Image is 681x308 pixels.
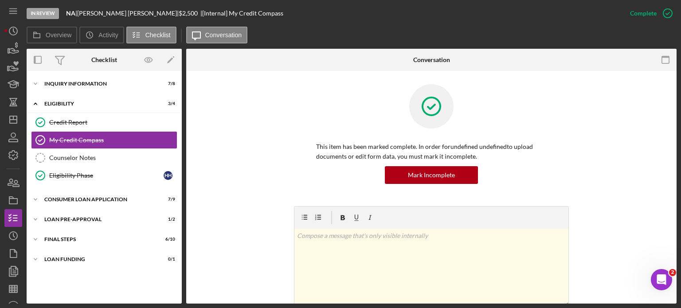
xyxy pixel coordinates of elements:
[159,101,175,106] div: 3 / 4
[408,166,455,184] div: Mark Incomplete
[31,167,177,184] a: Eligibility PhaseHH
[49,136,177,144] div: My Credit Compass
[44,81,153,86] div: Inquiry Information
[621,4,677,22] button: Complete
[49,172,164,179] div: Eligibility Phase
[205,31,242,39] label: Conversation
[630,4,657,22] div: Complete
[413,56,450,63] div: Conversation
[46,31,71,39] label: Overview
[159,81,175,86] div: 7 / 8
[159,237,175,242] div: 6 / 10
[159,217,175,222] div: 1 / 2
[49,119,177,126] div: Credit Report
[159,257,175,262] div: 0 / 1
[27,8,59,19] div: In Review
[44,217,153,222] div: Loan Pre-Approval
[31,113,177,131] a: Credit Report
[385,166,478,184] button: Mark Incomplete
[200,10,283,17] div: | [Internal] My Credit Compass
[164,171,172,180] div: H H
[49,154,177,161] div: Counselor Notes
[179,9,198,17] span: $2,500
[66,9,75,17] b: NA
[316,142,547,162] p: This item has been marked complete. In order for undefined undefined to upload documents or edit ...
[44,197,153,202] div: Consumer Loan Application
[44,101,153,106] div: Eligibility
[186,27,248,43] button: Conversation
[31,149,177,167] a: Counselor Notes
[77,10,179,17] div: [PERSON_NAME] [PERSON_NAME] |
[159,197,175,202] div: 7 / 9
[98,31,118,39] label: Activity
[44,237,153,242] div: FINAL STEPS
[44,257,153,262] div: Loan Funding
[27,27,77,43] button: Overview
[126,27,176,43] button: Checklist
[145,31,171,39] label: Checklist
[79,27,124,43] button: Activity
[91,56,117,63] div: Checklist
[31,131,177,149] a: My Credit Compass
[669,269,676,276] span: 2
[651,269,672,290] iframe: Intercom live chat
[66,10,77,17] div: |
